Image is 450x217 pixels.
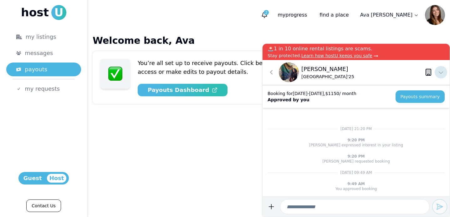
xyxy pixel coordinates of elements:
p: You approved booking [335,186,377,191]
a: my requests [6,82,81,96]
a: hostU [21,5,66,20]
p: [PERSON_NAME] [301,65,354,73]
h1: Welcome back, Ava [93,35,445,46]
a: my listings [6,30,81,44]
a: Contact Us [26,199,61,212]
a: Payouts Dashboard [138,84,228,96]
p: [GEOGRAPHIC_DATA] ' 25 [301,73,354,80]
p: [PERSON_NAME] requested booking [322,159,390,164]
div: my listings [16,33,71,41]
span: Learn how hostU keeps you safe [301,53,372,58]
span: [DATE] [293,91,307,96]
button: 2 [259,9,270,21]
span: 9:20 PM [348,138,365,142]
span: 9:49 AM [347,182,365,186]
p: progress [273,9,312,21]
button: Payouts summary [396,90,445,103]
span: Host [47,174,67,183]
span: [DATE] 21:20 PM [340,127,372,131]
div: You’re all set up to receive payouts. Click below to access or make edits to payout details. [138,59,295,76]
span: 9:20 PM [348,154,365,159]
a: payouts [6,63,81,76]
img: Ava LeSage avatar [425,5,445,25]
span: 2 [264,10,269,15]
a: Ava [PERSON_NAME] [356,9,422,21]
img: money [108,67,122,81]
span: messages [25,49,53,58]
span: U [51,5,66,20]
span: [DATE] [309,91,324,96]
a: messages [6,46,81,60]
span: my requests [25,84,60,93]
span: payouts [25,65,47,74]
a: find a place [314,9,354,21]
p: Stay protected. [268,53,445,59]
p: Approved by you [268,97,356,103]
p: Booking for - , $ 1150 / month [268,90,356,97]
p: [PERSON_NAME] expressed interest in your listing [309,143,403,148]
span: [DATE] 09:49 AM [340,170,372,175]
p: Ava [PERSON_NAME] [360,11,412,19]
span: host [21,6,49,19]
span: my [278,12,285,18]
span: Guest [21,174,44,183]
img: Sarah Mouzai avatar [279,62,299,82]
p: 🚨1 in 10 online rental listings are scams. [268,45,445,53]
